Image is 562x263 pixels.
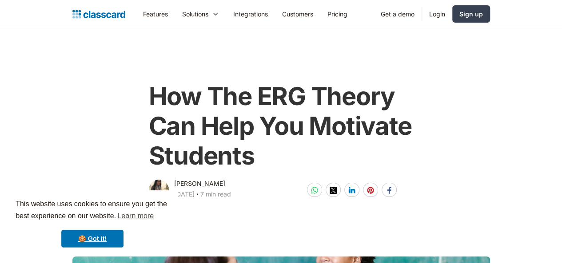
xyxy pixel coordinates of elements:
[452,5,490,23] a: Sign up
[149,82,414,171] h1: How The ERG Theory Can Help You Motivate Students
[367,187,374,194] img: pinterest-white sharing button
[422,4,452,24] a: Login
[61,230,124,247] a: dismiss cookie message
[174,178,225,189] div: [PERSON_NAME]
[116,209,155,223] a: learn more about cookies
[175,4,226,24] div: Solutions
[136,4,175,24] a: Features
[200,189,231,200] div: 7 min read
[275,4,320,24] a: Customers
[182,9,208,19] div: Solutions
[72,8,125,20] a: home
[348,187,355,194] img: linkedin-white sharing button
[174,189,195,200] div: [DATE]
[16,199,169,223] span: This website uses cookies to ensure you get the best experience on our website.
[195,189,200,201] div: ‧
[320,4,355,24] a: Pricing
[386,187,393,194] img: facebook-white sharing button
[7,190,178,256] div: cookieconsent
[374,4,422,24] a: Get a demo
[330,187,337,194] img: twitter-white sharing button
[459,9,483,19] div: Sign up
[226,4,275,24] a: Integrations
[311,187,318,194] img: whatsapp-white sharing button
